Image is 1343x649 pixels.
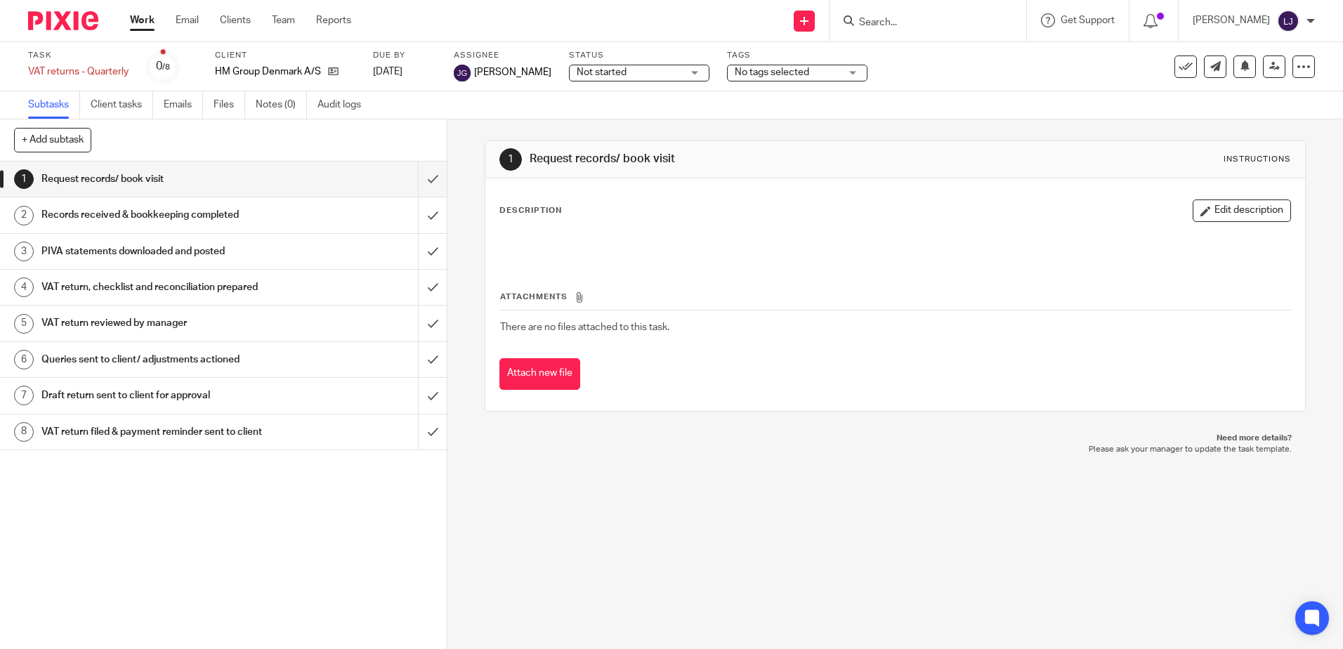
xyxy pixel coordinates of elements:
[454,50,551,61] label: Assignee
[14,242,34,261] div: 3
[1224,154,1291,165] div: Instructions
[373,67,402,77] span: [DATE]
[156,58,170,74] div: 0
[1193,199,1291,222] button: Edit description
[499,444,1291,455] p: Please ask your manager to update the task template.
[500,293,568,301] span: Attachments
[164,91,203,119] a: Emails
[41,349,283,370] h1: Queries sent to client/ adjustments actioned
[735,67,809,77] span: No tags selected
[41,277,283,298] h1: VAT return, checklist and reconciliation prepared
[256,91,307,119] a: Notes (0)
[373,50,436,61] label: Due by
[91,91,153,119] a: Client tasks
[14,422,34,442] div: 8
[499,433,1291,444] p: Need more details?
[499,205,562,216] p: Description
[220,13,251,27] a: Clients
[28,11,98,30] img: Pixie
[14,386,34,405] div: 7
[28,50,129,61] label: Task
[858,17,984,29] input: Search
[1193,13,1270,27] p: [PERSON_NAME]
[499,358,580,390] button: Attach new file
[176,13,199,27] a: Email
[1277,10,1299,32] img: svg%3E
[499,148,522,171] div: 1
[215,50,355,61] label: Client
[214,91,245,119] a: Files
[41,169,283,190] h1: Request records/ book visit
[316,13,351,27] a: Reports
[727,50,867,61] label: Tags
[14,169,34,189] div: 1
[14,350,34,369] div: 6
[41,241,283,262] h1: PIVA statements downloaded and posted
[272,13,295,27] a: Team
[28,91,80,119] a: Subtasks
[41,385,283,406] h1: Draft return sent to client for approval
[14,277,34,297] div: 4
[454,65,471,81] img: svg%3E
[41,204,283,225] h1: Records received & bookkeeping completed
[162,63,170,71] small: /8
[577,67,627,77] span: Not started
[14,128,91,152] button: + Add subtask
[130,13,155,27] a: Work
[215,65,321,79] p: HM Group Denmark A/S
[28,65,129,79] div: VAT returns - Quarterly
[41,421,283,442] h1: VAT return filed & payment reminder sent to client
[530,152,925,166] h1: Request records/ book visit
[14,314,34,334] div: 5
[41,313,283,334] h1: VAT return reviewed by manager
[500,322,669,332] span: There are no files attached to this task.
[317,91,372,119] a: Audit logs
[569,50,709,61] label: Status
[474,65,551,79] span: [PERSON_NAME]
[14,206,34,225] div: 2
[1061,15,1115,25] span: Get Support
